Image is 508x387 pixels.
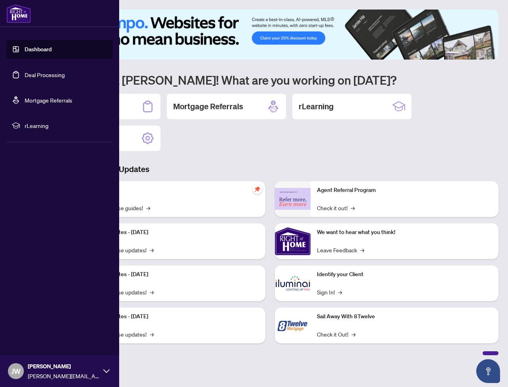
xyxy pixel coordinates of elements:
[475,52,478,55] button: 4
[25,97,72,104] a: Mortgage Referrals
[476,359,500,383] button: Open asap
[253,184,262,194] span: pushpin
[299,101,334,112] h2: rLearning
[150,246,154,254] span: →
[462,52,465,55] button: 2
[317,270,493,279] p: Identify your Client
[360,246,364,254] span: →
[317,228,493,237] p: We want to hear what you think!
[275,265,311,301] img: Identify your Client
[150,330,154,339] span: →
[351,203,355,212] span: →
[25,46,52,53] a: Dashboard
[83,186,259,195] p: Self-Help
[25,71,65,78] a: Deal Processing
[317,288,342,296] a: Sign In!→
[6,4,31,23] img: logo
[275,223,311,259] img: We want to hear what you think!
[146,203,150,212] span: →
[83,312,259,321] p: Platform Updates - [DATE]
[83,228,259,237] p: Platform Updates - [DATE]
[446,52,459,55] button: 1
[83,270,259,279] p: Platform Updates - [DATE]
[150,288,154,296] span: →
[41,72,498,87] h1: Welcome back [PERSON_NAME]! What are you working on [DATE]?
[468,52,471,55] button: 3
[352,330,355,339] span: →
[28,362,99,371] span: [PERSON_NAME]
[28,372,99,380] span: [PERSON_NAME][EMAIL_ADDRESS][DOMAIN_NAME]
[275,188,311,210] img: Agent Referral Program
[338,288,342,296] span: →
[275,308,311,343] img: Sail Away With 8Twelve
[25,121,107,130] span: rLearning
[317,246,364,254] a: Leave Feedback→
[41,164,498,175] h3: Brokerage & Industry Updates
[317,312,493,321] p: Sail Away With 8Twelve
[41,10,498,60] img: Slide 0
[317,186,493,195] p: Agent Referral Program
[317,203,355,212] a: Check it out!→
[11,366,21,377] span: JW
[481,52,484,55] button: 5
[487,52,491,55] button: 6
[317,330,355,339] a: Check it Out!→
[173,101,243,112] h2: Mortgage Referrals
